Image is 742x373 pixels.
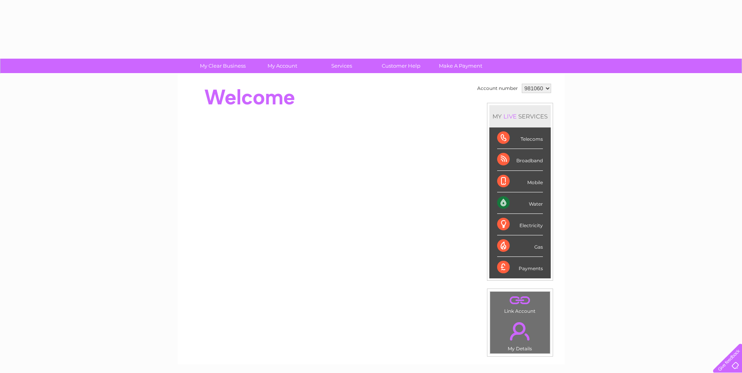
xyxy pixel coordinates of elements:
div: Electricity [497,214,543,235]
a: My Clear Business [190,59,255,73]
div: Telecoms [497,127,543,149]
td: Account number [475,82,520,95]
div: LIVE [502,113,518,120]
div: Water [497,192,543,214]
td: Link Account [490,291,550,316]
a: . [492,317,548,345]
a: . [492,294,548,307]
a: My Account [250,59,314,73]
a: Make A Payment [428,59,493,73]
div: Broadband [497,149,543,170]
a: Services [309,59,374,73]
div: Payments [497,257,543,278]
div: Mobile [497,171,543,192]
a: Customer Help [369,59,433,73]
td: My Details [490,316,550,354]
div: MY SERVICES [489,105,551,127]
div: Gas [497,235,543,257]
